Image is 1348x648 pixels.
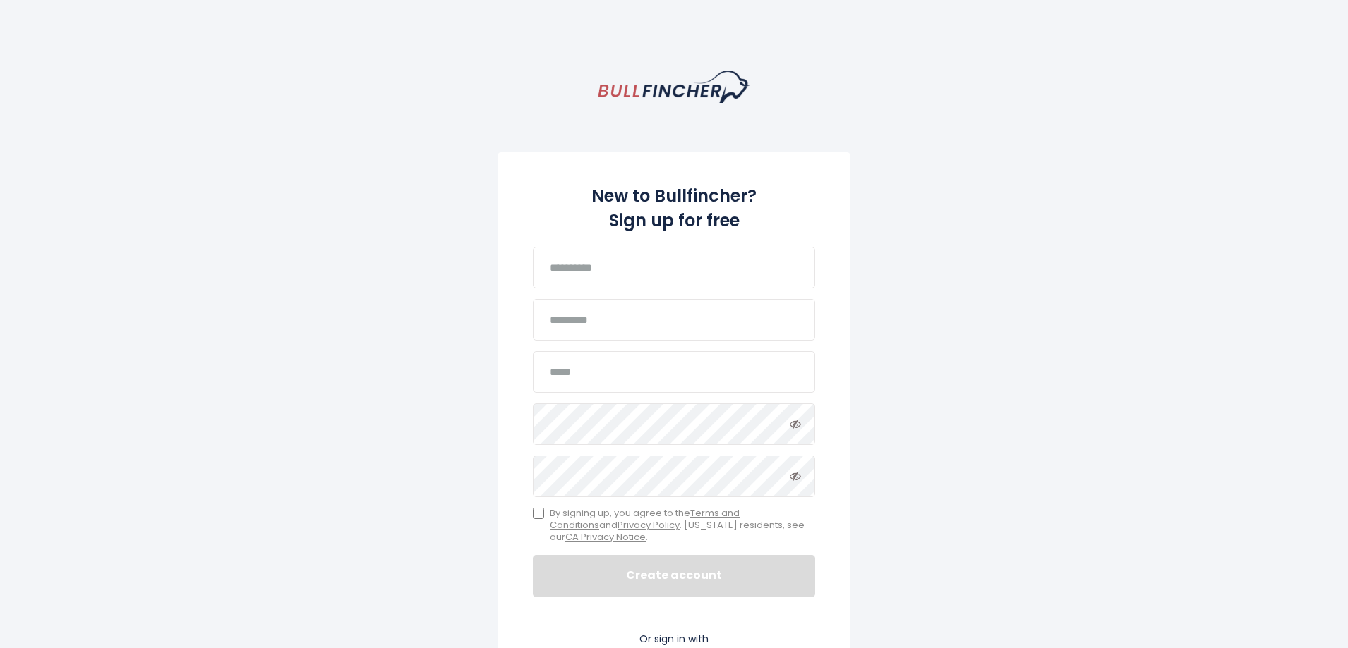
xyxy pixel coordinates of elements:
[550,506,740,532] a: Terms and Conditions
[618,518,680,532] a: Privacy Policy
[533,508,544,519] input: By signing up, you agree to theTerms and ConditionsandPrivacy Policy. [US_STATE] residents, see o...
[565,530,646,544] a: CA Privacy Notice
[550,508,815,544] span: By signing up, you agree to the and . [US_STATE] residents, see our .
[598,71,750,103] a: homepage
[533,183,815,233] h2: New to Bullfincher? Sign up for free
[533,555,815,597] button: Create account
[533,632,815,645] p: Or sign in with
[790,418,801,429] i: Toggle password visibility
